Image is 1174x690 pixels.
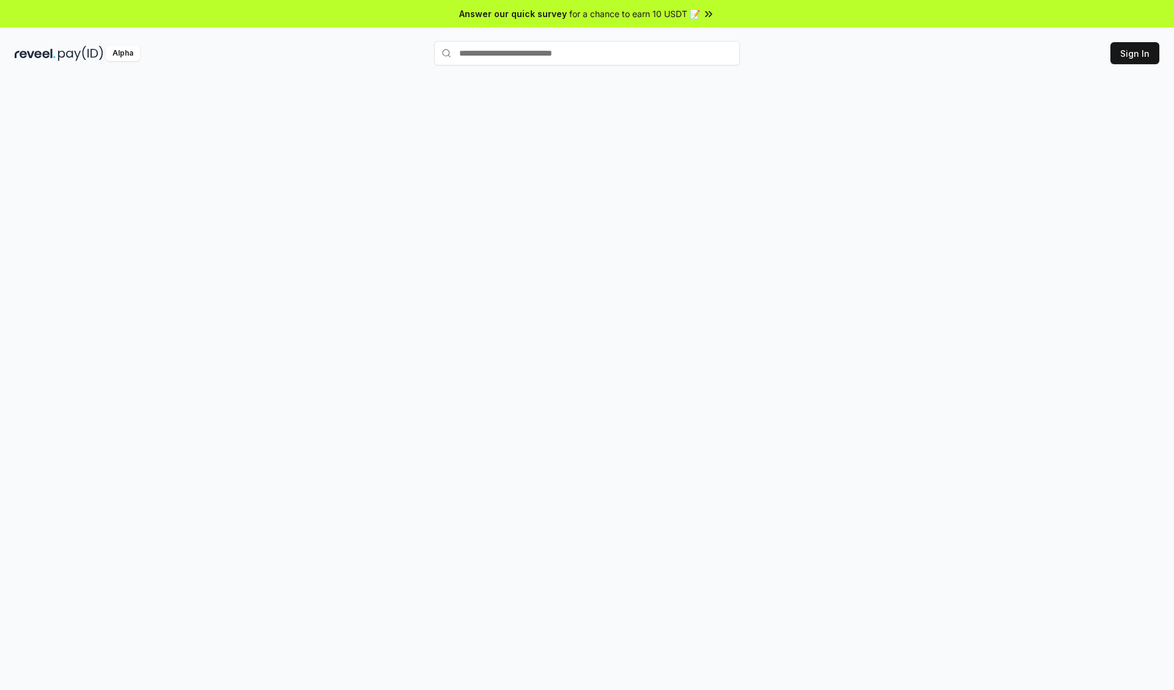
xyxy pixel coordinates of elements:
img: reveel_dark [15,46,56,61]
span: for a chance to earn 10 USDT 📝 [569,7,700,20]
img: pay_id [58,46,103,61]
span: Answer our quick survey [459,7,567,20]
div: Alpha [106,46,140,61]
button: Sign In [1110,42,1159,64]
